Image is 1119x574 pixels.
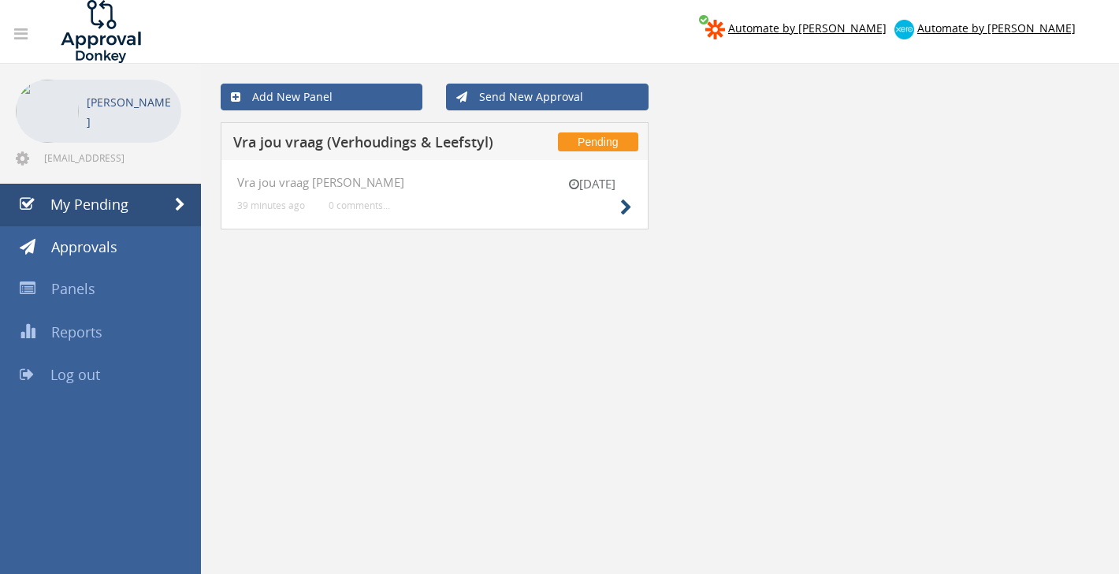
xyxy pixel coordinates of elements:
span: Approvals [51,237,117,256]
span: Reports [51,322,102,341]
img: xero-logo.png [894,20,914,39]
p: [PERSON_NAME] [87,92,173,132]
span: Automate by [PERSON_NAME] [728,20,887,35]
span: Pending [558,132,638,151]
span: Log out [50,365,100,384]
a: Send New Approval [446,84,648,110]
small: [DATE] [553,176,632,192]
span: My Pending [50,195,128,214]
h4: Vra jou vraag [PERSON_NAME] [237,176,632,189]
small: 39 minutes ago [237,199,305,211]
span: Automate by [PERSON_NAME] [917,20,1076,35]
img: zapier-logomark.png [705,20,725,39]
small: 0 comments... [329,199,390,211]
h5: Vra jou vraag (Verhoudings & Leefstyl) [233,135,515,155]
span: [EMAIL_ADDRESS][DOMAIN_NAME] [44,151,178,164]
a: Add New Panel [221,84,422,110]
span: Panels [51,279,95,298]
